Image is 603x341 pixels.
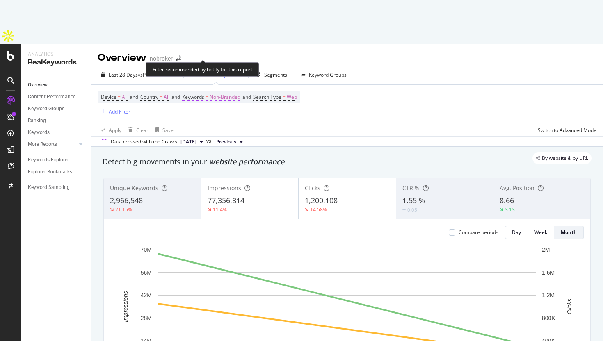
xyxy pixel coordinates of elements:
span: Keywords [182,93,204,100]
button: Add Filter [98,107,130,116]
div: nobroker [150,55,173,63]
div: Keywords [28,128,50,137]
a: More Reports [28,140,77,149]
img: Equal [402,209,406,211]
a: Keyword Groups [28,105,85,113]
span: Country [140,93,158,100]
span: Unique Keywords [110,184,158,192]
div: Filter recommended by botify for this report [146,62,259,77]
span: Impressions [208,184,241,192]
a: Overview [28,81,85,89]
div: Content Performance [28,93,75,101]
text: Impressions [122,291,129,322]
a: Explorer Bookmarks [28,168,85,176]
span: Previous [216,138,236,145]
button: Week [528,226,554,239]
div: Overview [28,81,48,89]
button: Clear [125,123,148,136]
span: All [122,91,128,103]
div: 14.58% [310,206,327,213]
button: Switch to Advanced Mode [534,123,596,136]
div: Week [534,229,547,236]
button: Keyword Groups [297,68,350,81]
div: legacy label [532,152,592,164]
span: 8.66 [500,196,514,205]
a: Content Performance [28,93,85,101]
span: Clicks [305,184,320,192]
span: and [130,93,138,100]
button: Previous [213,137,246,147]
div: Ranking [28,116,46,125]
button: [DATE] [177,137,206,147]
span: Last 28 Days [109,71,138,78]
iframe: Intercom live chat [575,313,595,333]
div: 11.4% [213,206,227,213]
a: Keywords [28,128,85,137]
button: Save [152,123,174,136]
text: 2M [542,246,550,253]
text: 1.2M [542,292,555,298]
text: 56M [141,269,152,276]
span: Non-Branded [210,91,240,103]
span: Device [101,93,116,100]
div: Clear [136,127,148,134]
div: Month [561,229,577,236]
span: 2,966,548 [110,196,143,205]
span: CTR % [402,184,420,192]
span: = [118,93,121,100]
div: Analytics [28,51,84,58]
text: 1.6M [542,269,555,276]
span: 2025 Sep. 1st [180,138,196,145]
div: arrow-right-arrow-left [176,56,181,61]
span: 1.55 % [402,196,425,205]
span: By website & by URL [542,156,588,161]
div: 0.05 [407,207,417,214]
button: Apply [98,123,121,136]
div: Data crossed with the Crawls [111,138,177,145]
span: Avg. Position [500,184,534,192]
button: Month [554,226,584,239]
div: Explorer Bookmarks [28,168,72,176]
span: = [206,93,208,100]
span: 1,200,108 [305,196,338,205]
span: = [160,93,162,100]
div: Save [162,127,174,134]
div: More Reports [28,140,57,149]
text: 42M [141,292,152,298]
div: Switch to Advanced Mode [538,127,596,134]
div: Compare periods [459,229,498,236]
div: Day [512,229,521,236]
span: All [164,91,169,103]
button: Day [505,226,528,239]
div: RealKeywords [28,58,84,67]
a: Keywords Explorer [28,156,85,164]
button: Segments [252,68,290,81]
span: vs Prev. Period [138,71,170,78]
span: 77,356,814 [208,196,244,205]
div: 3.13 [505,206,515,213]
div: Keyword Groups [28,105,64,113]
span: and [242,93,251,100]
text: 70M [141,246,152,253]
button: Last 28 DaysvsPrev. Period [98,68,180,81]
div: Overview [98,51,146,65]
text: 800K [542,315,555,321]
span: = [283,93,286,100]
div: 21.15% [115,206,132,213]
text: Clicks [566,299,573,314]
span: Web [287,91,297,103]
a: Ranking [28,116,85,125]
div: Add Filter [109,108,130,115]
span: Search Type [253,93,281,100]
a: Keyword Sampling [28,183,85,192]
div: Apply [109,127,121,134]
span: and [171,93,180,100]
span: vs [206,137,213,145]
div: Keyword Sampling [28,183,70,192]
text: 28M [141,315,152,321]
div: Keywords Explorer [28,156,69,164]
span: Segments [264,71,287,78]
div: Keyword Groups [309,71,347,78]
